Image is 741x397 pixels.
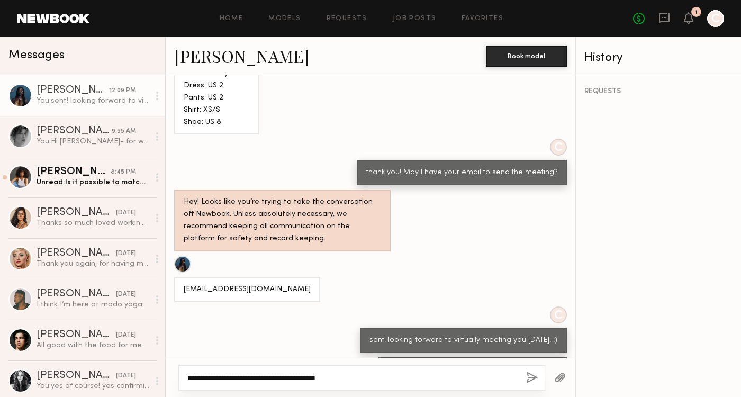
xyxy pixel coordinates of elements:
span: Messages [8,49,65,61]
a: Book model [486,51,567,60]
div: Thank you again, for having me - I can not wait to see photos! 😊 [37,259,149,269]
button: Book model [486,46,567,67]
div: [DATE] [116,330,136,340]
a: [PERSON_NAME] [174,44,309,67]
a: Favorites [462,15,503,22]
div: [PERSON_NAME] [37,248,116,259]
a: Models [268,15,301,22]
div: [PERSON_NAME] [37,85,109,96]
div: [DATE] [116,371,136,381]
div: [DATE] [116,290,136,300]
div: [DATE] [116,249,136,259]
div: You: yes of course! yes confirming you're call time is 9am [37,381,149,391]
div: Thanks so much loved working with you all :) [37,218,149,228]
div: REQUESTS [584,88,733,95]
div: 8:45 PM [111,167,136,177]
div: [PERSON_NAME] [37,207,116,218]
div: 1 [695,10,698,15]
div: I think I’m here at modo yoga [37,300,149,310]
div: All good with the food for me [37,340,149,350]
div: Hey! Looks like you’re trying to take the conversation off Newbook. Unless absolutely necessary, ... [184,196,381,245]
div: [PERSON_NAME] [37,126,112,137]
div: You: sent! looking forward to virtually meeting you [DATE]! :) [37,96,149,106]
div: History [584,52,733,64]
div: [PERSON_NAME] [37,289,116,300]
div: 9:55 AM [112,127,136,137]
div: [DATE] [116,208,136,218]
div: [PERSON_NAME] [37,167,111,177]
a: Home [220,15,243,22]
div: thank you! May I have your email to send the meeting? [366,167,557,179]
div: Unread: Is it possible to match the last rate of $1000, considering unlimited usage? Thank you fo... [37,177,149,187]
div: [EMAIL_ADDRESS][DOMAIN_NAME] [184,284,311,296]
a: C [707,10,724,27]
div: [PERSON_NAME] [37,330,116,340]
a: Requests [327,15,367,22]
div: [PERSON_NAME] [37,371,116,381]
a: Job Posts [393,15,437,22]
div: sent! looking forward to virtually meeting you [DATE]! :) [369,335,557,347]
div: You: Hi [PERSON_NAME]- for wardrobe, can you please confirm your dress, shirt, pant and shoe size? [37,137,149,147]
div: Here are my sizes! Dress: US 2 Pants: US 2 Shirt: XS/S Shoe: US 8 [184,68,250,129]
div: 12:09 PM [109,86,136,96]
